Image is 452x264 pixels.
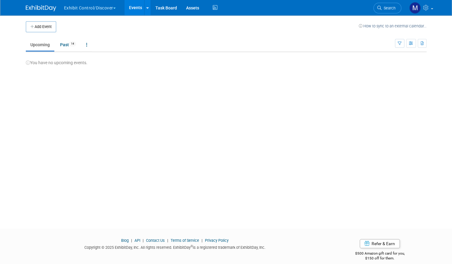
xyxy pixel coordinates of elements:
a: Blog [121,238,129,243]
a: Refer & Earn [360,239,400,248]
span: | [166,238,170,243]
span: 14 [69,42,76,46]
div: Copyright © 2025 ExhibitDay, Inc. All rights reserved. ExhibitDay is a registered trademark of Ex... [26,243,324,250]
span: | [200,238,204,243]
span: You have no upcoming events. [26,60,87,65]
span: | [130,238,134,243]
a: Contact Us [146,238,165,243]
a: How to sync to an external calendar... [359,24,427,28]
div: $500 Amazon gift card for you, [333,247,427,261]
a: Privacy Policy [205,238,229,243]
img: ExhibitDay [26,5,56,11]
a: Search [373,3,401,13]
div: $150 off for them. [333,256,427,261]
button: Add Event [26,21,56,32]
span: | [141,238,145,243]
a: API [134,238,140,243]
a: Terms of Service [171,238,199,243]
img: Matt h [409,2,421,14]
a: Upcoming [26,39,54,50]
span: Search [382,6,396,10]
sup: ® [191,245,193,248]
a: Past14 [56,39,80,50]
